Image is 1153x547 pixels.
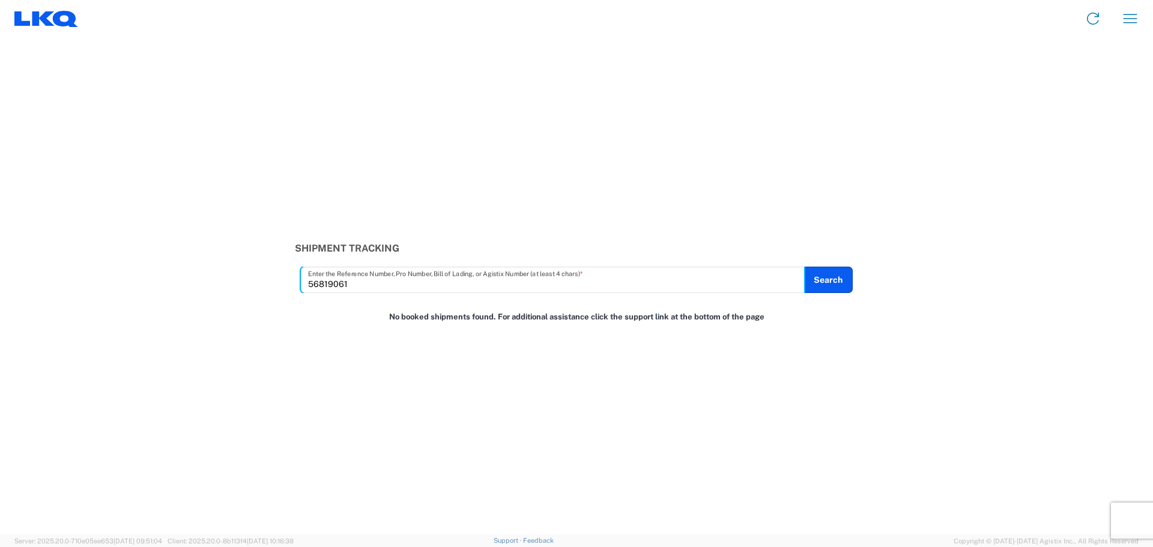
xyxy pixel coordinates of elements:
[295,243,859,254] h3: Shipment Tracking
[168,537,294,545] span: Client: 2025.20.0-8b113f4
[523,537,554,544] a: Feedback
[14,537,162,545] span: Server: 2025.20.0-710e05ee653
[804,267,853,293] button: Search
[954,536,1139,546] span: Copyright © [DATE]-[DATE] Agistix Inc., All Rights Reserved
[288,306,865,329] div: No booked shipments found. For additional assistance click the support link at the bottom of the ...
[494,537,524,544] a: Support
[247,537,294,545] span: [DATE] 10:16:38
[113,537,162,545] span: [DATE] 09:51:04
